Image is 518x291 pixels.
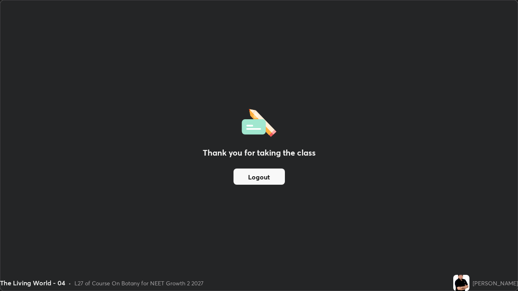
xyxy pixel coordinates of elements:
button: Logout [234,169,285,185]
h2: Thank you for taking the class [203,147,316,159]
div: L27 of Course On Botany for NEET Growth 2 2027 [74,279,204,287]
div: [PERSON_NAME] [473,279,518,287]
div: • [68,279,71,287]
img: af1ae8d23b7643b7b50251030ffea0de.jpg [453,275,469,291]
img: offlineFeedback.1438e8b3.svg [242,106,276,137]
